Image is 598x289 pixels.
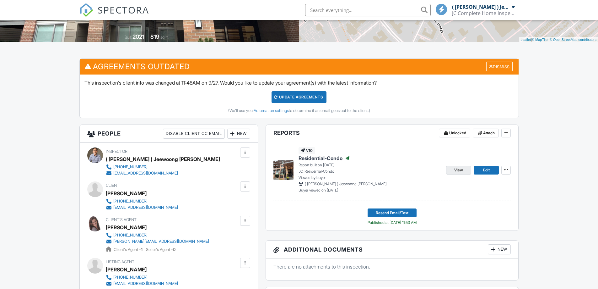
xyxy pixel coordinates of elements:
[113,205,178,210] div: [EMAIL_ADDRESS][DOMAIN_NAME]
[106,232,209,238] a: [PHONE_NUMBER]
[173,247,175,252] strong: 0
[106,274,178,281] a: [PHONE_NUMBER]
[160,35,169,40] span: sq. ft.
[132,33,144,40] div: 2021
[141,247,143,252] strong: 1
[113,275,148,280] div: [PHONE_NUMBER]
[452,10,515,16] div: JC Complete Home Inspections
[79,3,93,17] img: The Best Home Inspection Software - Spectora
[106,265,147,274] a: [PERSON_NAME]
[106,149,127,154] span: Inspector
[114,247,143,252] span: Client's Agent -
[113,199,148,204] div: [PHONE_NUMBER]
[113,233,148,238] div: [PHONE_NUMBER]
[106,204,178,211] a: [EMAIL_ADDRESS][DOMAIN_NAME]
[272,91,326,103] div: Update Agreements
[146,247,175,252] span: Seller's Agent -
[106,238,209,245] a: [PERSON_NAME][EMAIL_ADDRESS][DOMAIN_NAME]
[106,217,137,222] span: Client's Agent
[150,33,159,40] div: 819
[125,35,132,40] span: Built
[106,183,119,188] span: Client
[305,4,431,16] input: Search everything...
[113,281,178,286] div: [EMAIL_ADDRESS][DOMAIN_NAME]
[80,59,519,74] h3: Agreements Outdated
[80,125,258,143] h3: People
[520,38,531,42] a: Leaflet
[163,129,225,139] div: Disable Client CC Email
[84,108,514,113] div: (We'll use your to determine if an email goes out to the client.)
[488,244,511,254] div: New
[106,154,220,164] div: ( [PERSON_NAME] ) Jeewoong [PERSON_NAME]
[113,164,148,170] div: [PHONE_NUMBER]
[106,189,147,198] div: [PERSON_NAME]
[106,198,178,204] a: [PHONE_NUMBER]
[254,108,289,113] a: Automation settings
[273,263,511,270] p: There are no attachments to this inspection.
[106,281,178,287] a: [EMAIL_ADDRESS][DOMAIN_NAME]
[106,164,215,170] a: [PHONE_NUMBER]
[79,8,149,22] a: SPECTORA
[519,37,598,42] div: |
[106,259,134,264] span: Listing Agent
[227,129,250,139] div: New
[106,170,215,176] a: [EMAIL_ADDRESS][DOMAIN_NAME]
[113,171,178,176] div: [EMAIL_ADDRESS][DOMAIN_NAME]
[80,75,519,118] div: This inspection's client info was changed at 11:48AM on 9/27. Would you like to update your agree...
[98,3,149,16] span: SPECTORA
[266,241,519,258] h3: Additional Documents
[452,4,510,10] div: ( [PERSON_NAME] ) Jeewoong [PERSON_NAME]
[486,62,513,71] div: Dismiss
[113,239,209,244] div: [PERSON_NAME][EMAIL_ADDRESS][DOMAIN_NAME]
[532,38,549,42] a: © MapTiler
[106,223,147,232] a: [PERSON_NAME]
[550,38,596,42] a: © OpenStreetMap contributors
